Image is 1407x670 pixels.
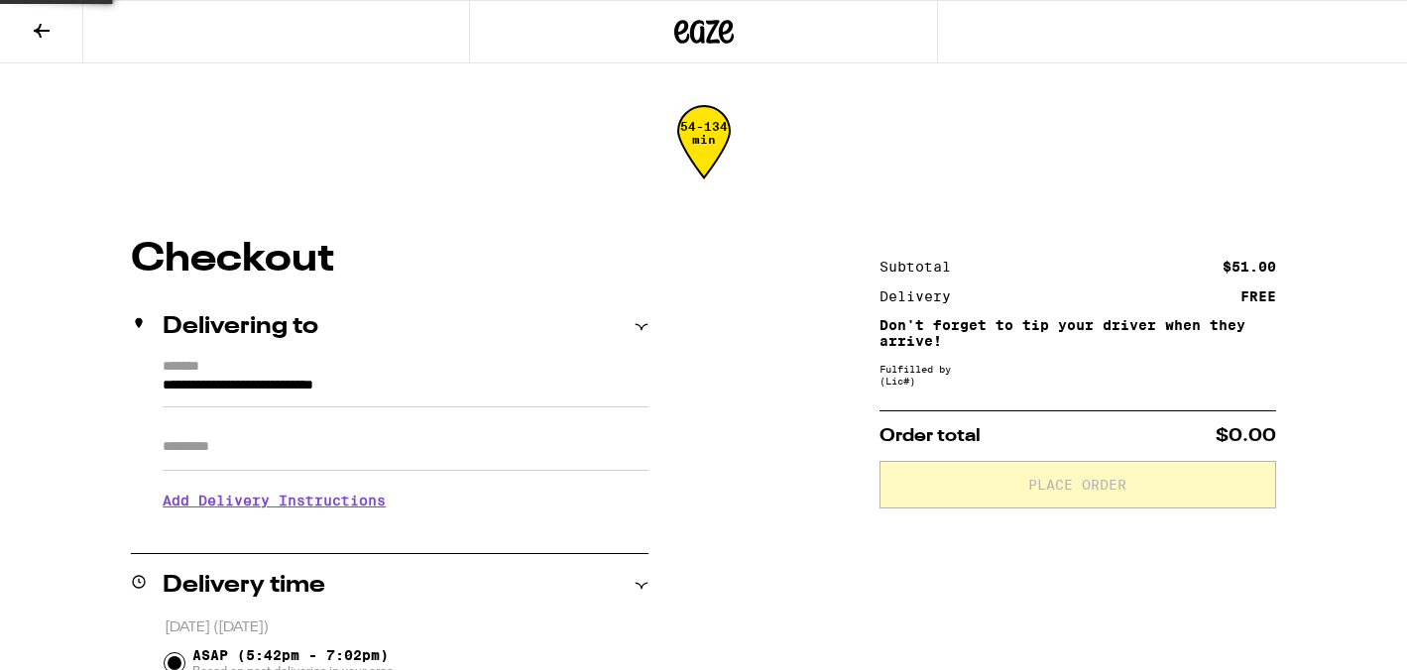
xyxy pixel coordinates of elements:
[1028,478,1126,492] span: Place Order
[163,478,648,523] h3: Add Delivery Instructions
[1216,427,1276,445] span: $0.00
[879,427,981,445] span: Order total
[131,240,648,279] h1: Checkout
[1240,289,1276,303] div: FREE
[879,260,965,274] div: Subtotal
[879,363,1276,387] div: Fulfilled by (Lic# )
[163,523,648,539] p: We'll contact you at when we arrive
[163,574,325,598] h2: Delivery time
[165,618,649,637] p: [DATE] ([DATE])
[879,461,1276,508] button: Place Order
[677,120,731,194] div: 54-134 min
[1223,260,1276,274] div: $51.00
[879,289,965,303] div: Delivery
[163,315,318,339] h2: Delivering to
[879,317,1276,349] p: Don't forget to tip your driver when they arrive!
